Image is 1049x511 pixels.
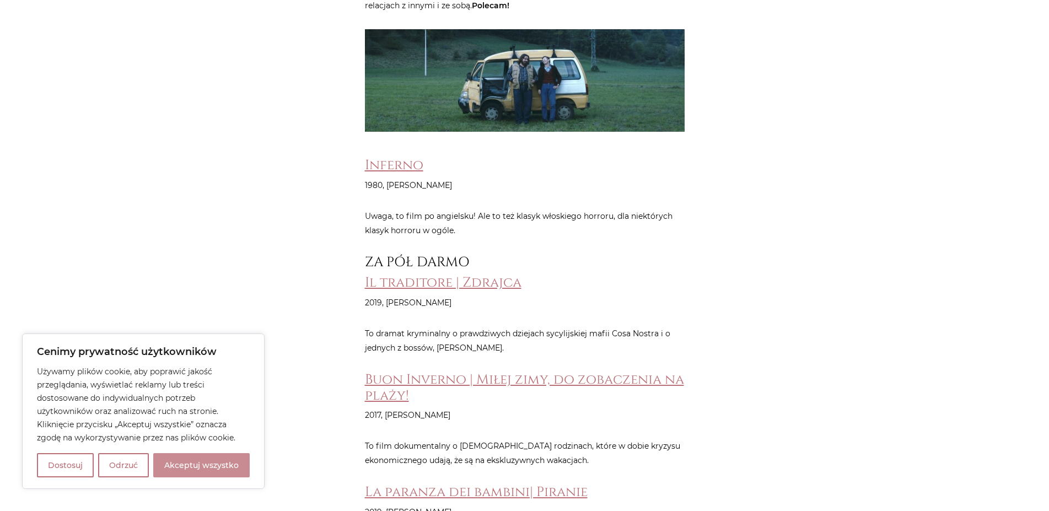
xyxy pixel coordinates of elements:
[365,483,588,501] a: La paranza dei bambini| Piranie
[365,295,685,310] p: 2019, [PERSON_NAME]
[365,273,521,292] a: Il traditore | Zdrajca
[153,453,250,477] button: Akceptuj wszystko
[365,370,684,405] a: Buon Inverno | Miłej zimy, do zobaczenia na plaży!
[365,209,685,238] p: Uwaga, to film po angielsku! Ale to też klasyk włoskiego horroru, dla niektórych klasyk horroru w...
[365,408,685,422] p: 2017, [PERSON_NAME]
[365,178,685,192] p: 1980, [PERSON_NAME]
[365,439,685,467] p: To film dokumentalny o [DEMOGRAPHIC_DATA] rodzinach, które w dobie kryzysu ekonomicznego udają, ż...
[365,156,423,174] a: Inferno
[365,326,685,355] p: To dramat kryminalny o prawdziwych dziejach sycylijskiej mafii Cosa Nostra i o jednych z bossów, ...
[37,453,94,477] button: Dostosuj
[37,345,250,358] p: Cenimy prywatność użytkowników
[472,1,509,10] strong: Polecam!
[98,453,149,477] button: Odrzuć
[37,365,250,444] p: Używamy plików cookie, aby poprawić jakość przeglądania, wyświetlać reklamy lub treści dostosowan...
[365,254,685,270] h3: ZA PÓŁ DARMO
